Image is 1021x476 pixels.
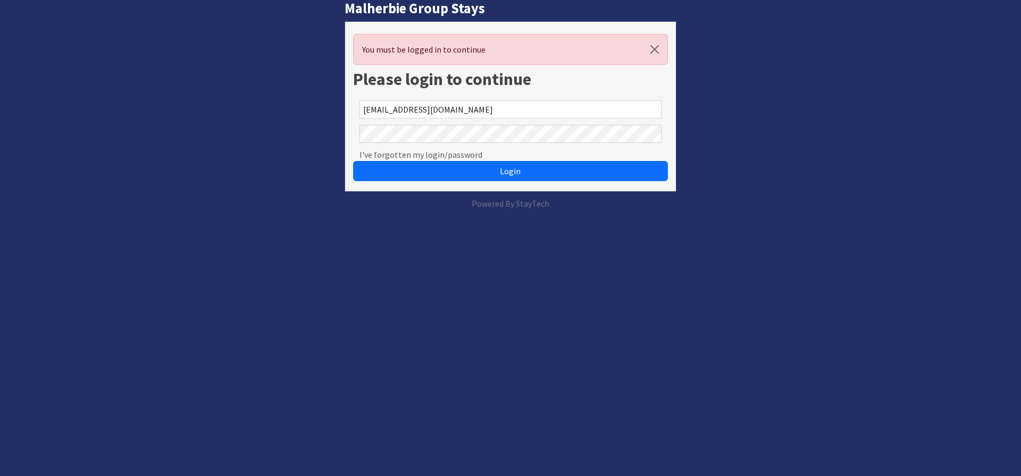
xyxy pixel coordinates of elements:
span: Login [500,166,521,176]
div: You must be logged in to continue [353,34,668,65]
input: Email [359,100,662,118]
button: Login [353,161,668,181]
a: I've forgotten my login/password [359,148,482,161]
h1: Please login to continue [353,69,668,89]
p: Powered By StayTech [345,197,676,210]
